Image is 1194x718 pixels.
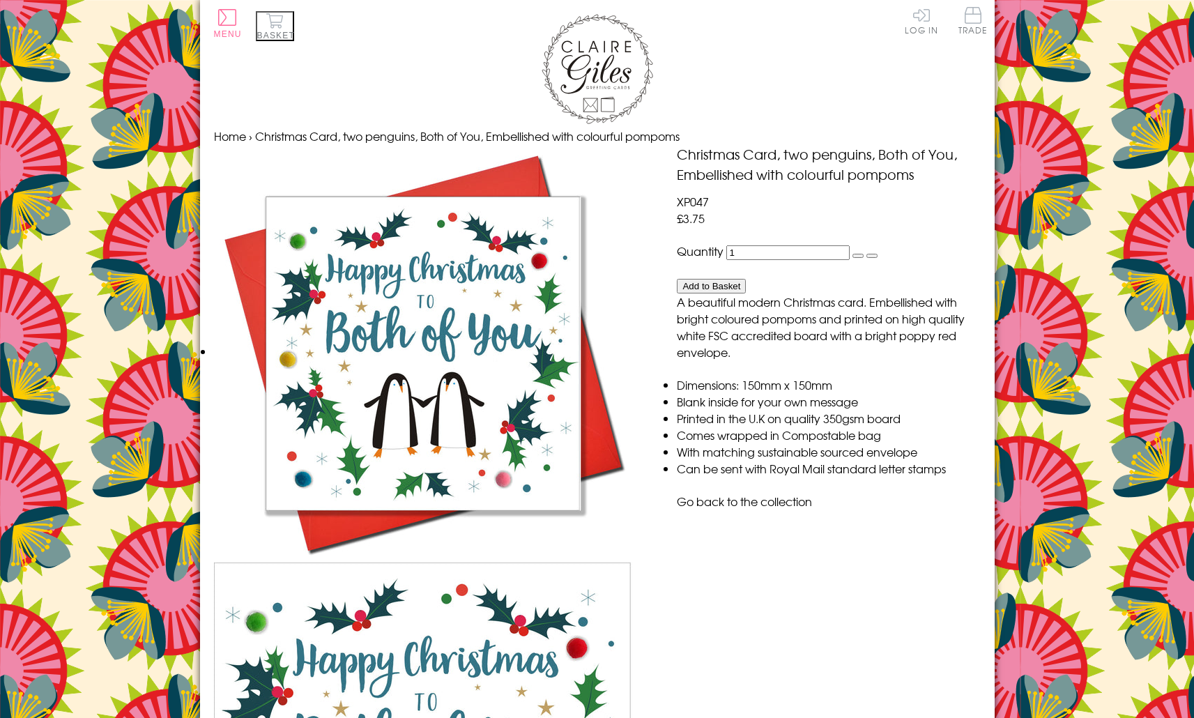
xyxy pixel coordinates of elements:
span: XP047 [677,193,709,210]
li: Comes wrapped in Compostable bag [677,427,980,443]
a: Log In [905,7,938,34]
span: £3.75 [677,210,705,227]
img: Christmas Card, two penguins, Both of You, Embellished with colourful pompoms [214,144,632,563]
span: › [249,128,252,144]
img: Claire Giles Greetings Cards [542,14,653,124]
button: Basket [256,11,294,41]
li: With matching sustainable sourced envelope [677,443,980,460]
a: Go back to the collection [677,493,812,510]
p: A beautiful modern Christmas card. Embellished with bright coloured pompoms and printed on high q... [677,293,980,360]
li: Printed in the U.K on quality 350gsm board [677,410,980,427]
button: Add to Basket [677,279,746,293]
li: Can be sent with Royal Mail standard letter stamps [677,460,980,477]
nav: breadcrumbs [214,128,981,144]
a: Home [214,128,246,144]
li: Dimensions: 150mm x 150mm [677,376,980,393]
label: Quantity [677,243,724,259]
li: Blank inside for your own message [677,393,980,410]
span: Menu [214,29,242,39]
span: Christmas Card, two penguins, Both of You, Embellished with colourful pompoms [255,128,680,144]
a: Trade [958,7,988,37]
button: Menu [214,9,242,39]
span: Add to Basket [682,281,740,291]
span: Trade [958,7,988,34]
h1: Christmas Card, two penguins, Both of You, Embellished with colourful pompoms [677,144,980,185]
